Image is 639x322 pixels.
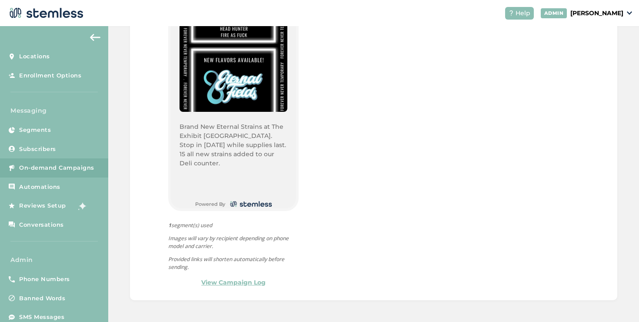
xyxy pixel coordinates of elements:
[19,145,56,154] span: Subscribers
[168,221,299,229] span: segment(s) used
[570,9,623,18] p: [PERSON_NAME]
[7,4,83,22] img: logo-dark-0685b13c.svg
[509,10,514,16] img: icon-help-white-03924b79.svg
[19,71,81,80] span: Enrollment Options
[168,221,171,229] strong: 1
[180,122,287,168] p: Brand New Eternal Strains at The Exhibit [GEOGRAPHIC_DATA]. Stop in [DATE] while supplies last. 1...
[19,52,50,61] span: Locations
[168,235,299,250] p: Images will vary by recipient depending on phone model and carrier.
[19,221,64,229] span: Conversations
[90,34,100,41] img: icon-arrow-back-accent-c549486e.svg
[627,11,632,15] img: icon_down-arrow-small-66adaf34.svg
[516,9,530,18] span: Help
[168,255,299,271] p: Provided links will shorten automatically before sending.
[19,294,65,303] span: Banned Words
[19,183,60,191] span: Automations
[195,201,225,208] small: Powered By
[19,275,70,284] span: Phone Numbers
[19,164,94,172] span: On-demand Campaigns
[19,313,64,322] span: SMS Messages
[19,201,66,210] span: Reviews Setup
[596,280,639,322] iframe: Chat Widget
[19,126,51,134] span: Segments
[201,278,266,287] a: View Campaign Log
[229,199,272,209] img: logo-dark-0685b13c.svg
[73,197,90,215] img: glitter-stars-b7820f95.gif
[541,8,567,18] div: ADMIN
